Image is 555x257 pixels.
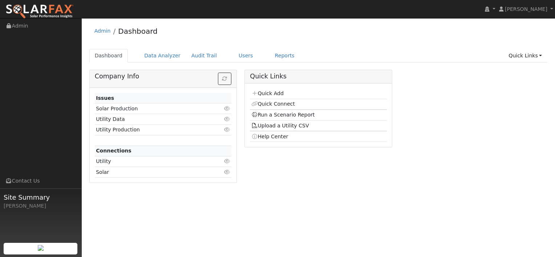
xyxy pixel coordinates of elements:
[250,73,386,80] h5: Quick Links
[224,117,230,122] i: Click to view
[251,112,315,118] a: Run a Scenario Report
[95,103,210,114] td: Solar Production
[224,159,230,164] i: Click to view
[95,125,210,135] td: Utility Production
[251,90,284,96] a: Quick Add
[224,106,230,111] i: Click to view
[38,245,44,251] img: retrieve
[94,28,111,34] a: Admin
[4,192,78,202] span: Site Summary
[233,49,259,62] a: Users
[89,49,128,62] a: Dashboard
[4,202,78,210] div: [PERSON_NAME]
[96,148,131,154] strong: Connections
[118,27,158,36] a: Dashboard
[95,114,210,125] td: Utility Data
[95,167,210,178] td: Solar
[270,49,300,62] a: Reports
[5,4,74,19] img: SolarFax
[139,49,186,62] a: Data Analyzer
[96,95,114,101] strong: Issues
[251,101,295,107] a: Quick Connect
[95,156,210,167] td: Utility
[505,6,547,12] span: [PERSON_NAME]
[224,127,230,132] i: Click to view
[95,73,231,80] h5: Company Info
[224,170,230,175] i: Click to view
[251,123,309,128] a: Upload a Utility CSV
[186,49,222,62] a: Audit Trail
[503,49,547,62] a: Quick Links
[251,134,288,139] a: Help Center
